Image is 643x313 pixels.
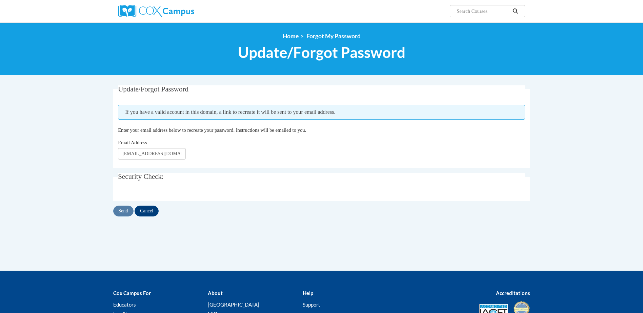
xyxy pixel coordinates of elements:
[303,290,313,296] b: Help
[510,7,520,15] button: Search
[208,301,259,308] a: [GEOGRAPHIC_DATA]
[118,5,247,17] a: Cox Campus
[135,206,159,216] input: Cancel
[113,301,136,308] a: Educators
[238,43,405,61] span: Update/Forgot Password
[496,290,530,296] b: Accreditations
[118,85,188,93] span: Update/Forgot Password
[283,33,299,40] a: Home
[303,301,320,308] a: Support
[118,105,525,120] span: If you have a valid account in this domain, a link to recreate it will be sent to your email addr...
[118,5,194,17] img: Cox Campus
[118,172,164,181] span: Security Check:
[456,7,510,15] input: Search Courses
[118,127,306,133] span: Enter your email address below to recreate your password. Instructions will be emailed to you.
[113,290,151,296] b: Cox Campus For
[306,33,361,40] span: Forgot My Password
[208,290,223,296] b: About
[118,148,186,160] input: Email
[118,140,147,145] span: Email Address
